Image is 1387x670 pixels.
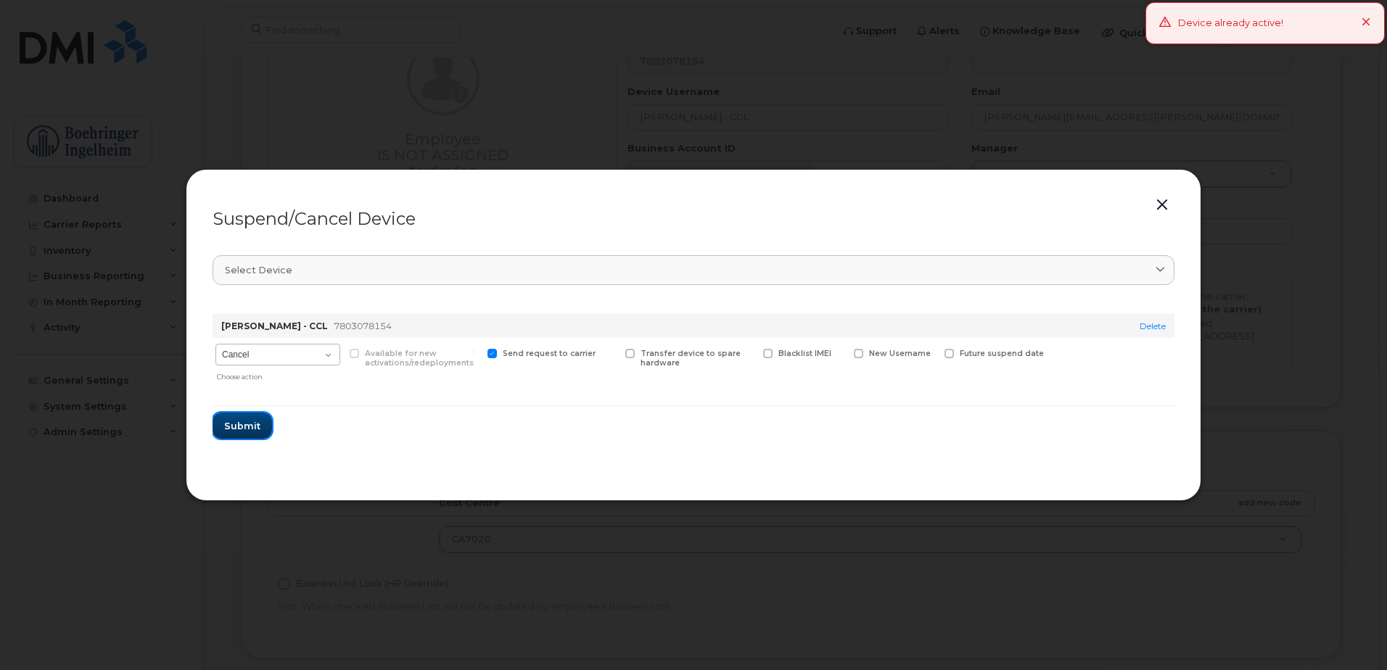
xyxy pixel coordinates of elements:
span: New Username [869,349,931,358]
input: New Username [836,349,844,356]
span: Blacklist IMEI [778,349,831,358]
input: Transfer device to spare hardware [608,349,615,356]
span: Select device [225,263,292,277]
input: Future suspend date [927,349,934,356]
button: Submit [213,413,272,439]
span: Submit [224,419,260,433]
input: Available for new activations/redeployments [332,349,339,356]
span: Future suspend date [960,349,1044,358]
div: Device already active! [1178,16,1283,30]
div: Choose action [217,367,340,382]
strong: [PERSON_NAME] - CCL [221,320,328,331]
input: Blacklist IMEI [746,349,753,356]
span: Available for new activations/redeployments [365,349,474,368]
span: Transfer device to spare hardware [641,349,741,368]
span: 7803078154 [334,320,392,331]
input: Send request to carrier [470,349,477,356]
a: Delete [1140,320,1166,331]
a: Select device [213,255,1174,285]
span: Send request to carrier [503,349,596,358]
div: Suspend/Cancel Device [213,210,1174,228]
